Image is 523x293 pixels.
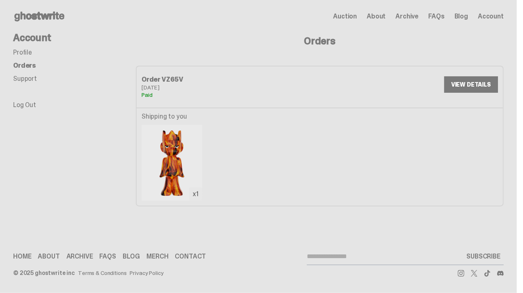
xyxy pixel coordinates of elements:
a: Blog [454,13,468,20]
a: VIEW DETAILS [444,76,498,93]
a: Orders [13,61,36,70]
a: Archive [66,254,93,260]
a: About [367,13,386,20]
a: Account [478,13,504,20]
a: Auction [333,13,357,20]
a: Contact [175,254,206,260]
a: Merch [146,254,168,260]
div: © 2025 ghostwrite inc [13,270,75,276]
div: x1 [189,188,202,201]
a: FAQs [99,254,116,260]
a: Profile [13,48,32,57]
div: [DATE] [142,85,320,90]
a: Blog [123,254,140,260]
button: SUBSCRIBE [463,248,504,265]
a: Home [13,254,31,260]
a: Archive [395,13,418,20]
a: Support [13,74,37,83]
div: Paid [142,92,320,98]
h4: Orders [136,36,504,46]
a: FAQs [428,13,444,20]
a: Terms & Conditions [78,270,126,276]
p: Shipping to you [142,113,202,120]
h4: Account [13,33,136,43]
a: Log Out [13,101,36,109]
div: Order VZ65V [142,76,320,83]
a: About [38,254,59,260]
a: Privacy Policy [130,270,164,276]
